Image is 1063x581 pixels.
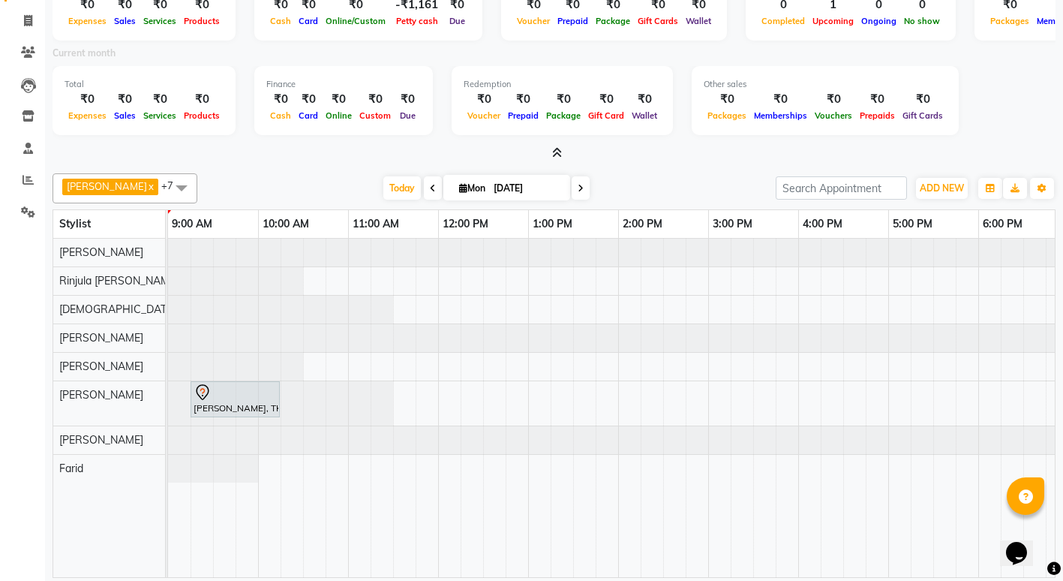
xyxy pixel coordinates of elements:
[799,213,846,235] a: 4:00 PM
[266,110,295,121] span: Cash
[140,91,180,108] div: ₹0
[899,110,947,121] span: Gift Cards
[857,16,900,26] span: Ongoing
[140,110,180,121] span: Services
[489,177,564,200] input: 2025-09-01
[356,91,395,108] div: ₹0
[513,16,554,26] span: Voucher
[59,274,179,287] span: Rinjula [PERSON_NAME]
[920,182,964,194] span: ADD NEW
[322,16,389,26] span: Online/Custom
[180,91,224,108] div: ₹0
[529,213,576,235] a: 1:00 PM
[628,91,661,108] div: ₹0
[295,110,322,121] span: Card
[110,16,140,26] span: Sales
[295,91,322,108] div: ₹0
[59,388,143,402] span: [PERSON_NAME]
[619,213,666,235] a: 2:00 PM
[750,110,811,121] span: Memberships
[776,176,907,200] input: Search Appointment
[110,110,140,121] span: Sales
[65,91,110,108] div: ₹0
[59,462,83,475] span: Farid
[59,360,143,373] span: [PERSON_NAME]
[584,110,628,121] span: Gift Card
[554,16,592,26] span: Prepaid
[180,16,224,26] span: Products
[1000,521,1048,566] iframe: chat widget
[180,110,224,121] span: Products
[464,110,504,121] span: Voucher
[67,180,147,192] span: [PERSON_NAME]
[161,179,185,191] span: +7
[322,91,356,108] div: ₹0
[147,180,154,192] a: x
[168,213,216,235] a: 9:00 AM
[356,110,395,121] span: Custom
[504,91,542,108] div: ₹0
[628,110,661,121] span: Wallet
[464,78,661,91] div: Redemption
[750,91,811,108] div: ₹0
[899,91,947,108] div: ₹0
[349,213,403,235] a: 11:00 AM
[704,91,750,108] div: ₹0
[709,213,756,235] a: 3:00 PM
[266,91,295,108] div: ₹0
[65,16,110,26] span: Expenses
[916,178,968,199] button: ADD NEW
[811,91,856,108] div: ₹0
[900,16,944,26] span: No show
[446,16,469,26] span: Due
[266,78,421,91] div: Finance
[110,91,140,108] div: ₹0
[464,91,504,108] div: ₹0
[59,303,260,316] span: [DEMOGRAPHIC_DATA][PERSON_NAME]
[259,213,313,235] a: 10:00 AM
[889,213,936,235] a: 5:00 PM
[758,16,809,26] span: Completed
[584,91,628,108] div: ₹0
[979,213,1026,235] a: 6:00 PM
[53,47,116,60] label: Current month
[140,16,180,26] span: Services
[504,110,542,121] span: Prepaid
[295,16,322,26] span: Card
[811,110,856,121] span: Vouchers
[59,217,91,230] span: Stylist
[396,110,419,121] span: Due
[704,110,750,121] span: Packages
[856,110,899,121] span: Prepaids
[682,16,715,26] span: Wallet
[542,110,584,121] span: Package
[322,110,356,121] span: Online
[392,16,442,26] span: Petty cash
[266,16,295,26] span: Cash
[455,182,489,194] span: Mon
[59,245,143,259] span: [PERSON_NAME]
[856,91,899,108] div: ₹0
[592,16,634,26] span: Package
[59,433,143,447] span: [PERSON_NAME]
[439,213,492,235] a: 12:00 PM
[704,78,947,91] div: Other sales
[383,176,421,200] span: Today
[634,16,682,26] span: Gift Cards
[395,91,421,108] div: ₹0
[59,331,143,345] span: [PERSON_NAME]
[65,110,110,121] span: Expenses
[65,78,224,91] div: Total
[542,91,584,108] div: ₹0
[986,16,1033,26] span: Packages
[809,16,857,26] span: Upcoming
[192,384,278,415] div: [PERSON_NAME], TK01, 09:15 AM-10:15 AM, Hair Cut [DEMOGRAPHIC_DATA] Style Director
